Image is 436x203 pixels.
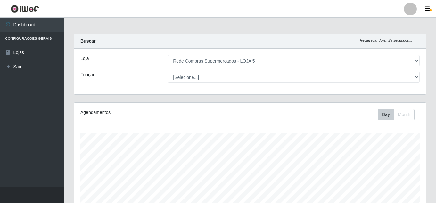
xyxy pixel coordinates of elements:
[378,109,420,120] div: Toolbar with button groups
[80,38,95,44] strong: Buscar
[80,72,95,78] label: Função
[11,5,39,13] img: CoreUI Logo
[80,109,216,116] div: Agendamentos
[80,55,89,62] label: Loja
[378,109,415,120] div: First group
[394,109,415,120] button: Month
[360,38,412,42] i: Recarregando em 29 segundos...
[378,109,394,120] button: Day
